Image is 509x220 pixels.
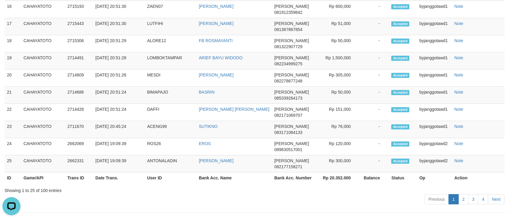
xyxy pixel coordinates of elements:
[360,172,389,184] th: Balance
[21,35,65,52] td: CAHAYATOTO
[21,121,65,138] td: CAHAYATOTO
[21,138,65,155] td: CAHAYATOTO
[145,121,196,138] td: ACENG99
[274,130,302,135] span: Copy 083171084133 to clipboard
[274,147,302,152] span: Copy 089630517001 to clipboard
[274,90,309,95] span: [PERSON_NAME]
[274,10,302,15] span: Copy 081912359842 to clipboard
[448,194,459,204] a: 1
[199,55,242,60] a: ARIEF BAYU WIDODO
[199,90,214,95] a: BASRIN
[417,18,452,35] td: byjanggotawd1
[417,138,452,155] td: byjanggotawd2
[316,1,360,18] td: Rp 600,000
[65,155,93,172] td: 2662331
[199,73,233,77] a: [PERSON_NAME]
[93,18,145,35] td: [DATE] 20:51:30
[199,158,233,163] a: [PERSON_NAME]
[93,52,145,70] td: [DATE] 20:51:28
[360,35,389,52] td: -
[478,194,488,204] a: 4
[145,104,196,121] td: DAFFI
[199,124,217,129] a: SUTIKNO
[452,172,504,184] th: Action
[274,73,309,77] span: [PERSON_NAME]
[21,155,65,172] td: CAHAYATOTO
[93,138,145,155] td: [DATE] 19:09:39
[454,73,463,77] a: Note
[391,56,409,61] span: Accepted
[425,194,449,204] a: Previous
[5,52,21,70] td: 19
[93,172,145,184] th: Date Trans.
[65,52,93,70] td: 2714491
[360,70,389,87] td: -
[145,18,196,35] td: LUTFIHI
[21,1,65,18] td: CAHAYATOTO
[316,104,360,121] td: Rp 151,000
[21,87,65,104] td: CAHAYATOTO
[391,73,409,78] span: Accepted
[65,121,93,138] td: 2711670
[391,159,409,164] span: Accepted
[316,52,360,70] td: Rp 1,500,000
[65,138,93,155] td: 2662069
[316,155,360,172] td: Rp 300,000
[391,39,409,44] span: Accepted
[93,155,145,172] td: [DATE] 19:09:39
[316,121,360,138] td: Rp 76,000
[391,4,409,9] span: Accepted
[93,1,145,18] td: [DATE] 20:51:30
[391,124,409,129] span: Accepted
[417,52,452,70] td: byjanggotawd1
[93,87,145,104] td: [DATE] 20:51:24
[316,172,360,184] th: Rp 20.352.000
[196,172,272,184] th: Bank Acc. Name
[199,38,233,43] a: FB ROSMAYANTI
[454,4,463,9] a: Note
[5,1,21,18] td: 16
[5,172,21,184] th: ID
[389,172,417,184] th: Status
[360,155,389,172] td: -
[5,35,21,52] td: 18
[417,155,452,172] td: byjanggotawd2
[145,35,196,52] td: ALORE12
[145,52,196,70] td: LOMBOKTAMPAR
[65,70,93,87] td: 2714609
[65,87,93,104] td: 2714686
[5,18,21,35] td: 17
[274,107,309,112] span: [PERSON_NAME]
[5,138,21,155] td: 24
[21,172,65,184] th: Game/API
[274,96,302,101] span: Copy 085339264173 to clipboard
[391,90,409,95] span: Accepted
[454,90,463,95] a: Note
[199,107,269,112] a: [PERSON_NAME] [PERSON_NAME]
[5,155,21,172] td: 25
[274,38,309,43] span: [PERSON_NAME]
[360,18,389,35] td: -
[360,121,389,138] td: -
[145,70,196,87] td: MESDI
[316,138,360,155] td: Rp 120,000
[274,27,302,32] span: Copy 081387867854 to clipboard
[454,107,463,112] a: Note
[93,121,145,138] td: [DATE] 20:45:24
[199,21,233,26] a: [PERSON_NAME]
[316,87,360,104] td: Rp 50,000
[417,104,452,121] td: byjanggotawd1
[458,194,469,204] a: 2
[274,124,309,129] span: [PERSON_NAME]
[145,138,196,155] td: ROS26
[65,18,93,35] td: 2715443
[199,4,233,9] a: [PERSON_NAME]
[360,1,389,18] td: -
[417,70,452,87] td: byjanggotawd1
[21,18,65,35] td: CAHAYATOTO
[145,172,196,184] th: User ID
[391,107,409,112] span: Accepted
[274,21,309,26] span: [PERSON_NAME]
[316,35,360,52] td: Rp 50,000
[21,70,65,87] td: CAHAYATOTO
